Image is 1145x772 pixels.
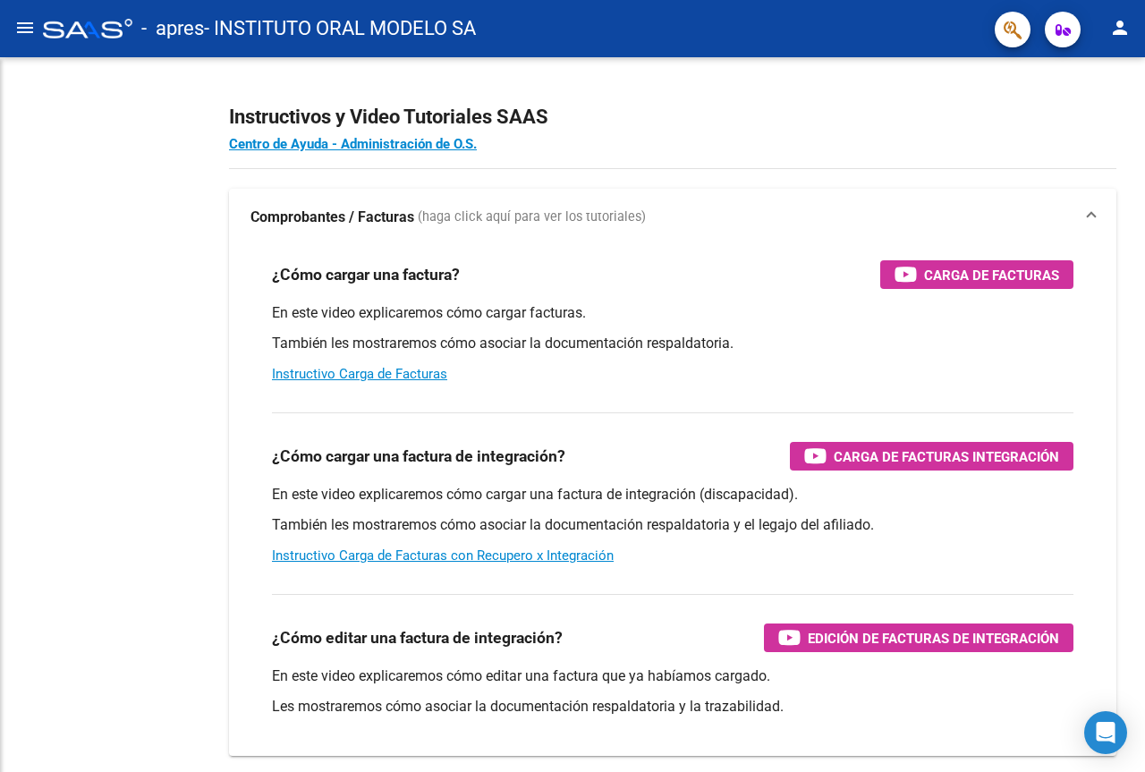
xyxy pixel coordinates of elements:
[272,262,460,287] h3: ¿Cómo cargar una factura?
[14,17,36,38] mat-icon: menu
[272,485,1073,505] p: En este video explicaremos cómo cargar una factura de integración (discapacidad).
[834,445,1059,468] span: Carga de Facturas Integración
[272,303,1073,323] p: En este video explicaremos cómo cargar facturas.
[418,208,646,227] span: (haga click aquí para ver los tutoriales)
[764,624,1073,652] button: Edición de Facturas de integración
[229,136,477,152] a: Centro de Ayuda - Administración de O.S.
[880,260,1073,289] button: Carga de Facturas
[790,442,1073,471] button: Carga de Facturas Integración
[1084,711,1127,754] div: Open Intercom Messenger
[272,666,1073,686] p: En este video explicaremos cómo editar una factura que ya habíamos cargado.
[272,697,1073,717] p: Les mostraremos cómo asociar la documentación respaldatoria y la trazabilidad.
[272,547,614,564] a: Instructivo Carga de Facturas con Recupero x Integración
[272,444,565,469] h3: ¿Cómo cargar una factura de integración?
[141,9,204,48] span: - apres
[229,246,1116,756] div: Comprobantes / Facturas (haga click aquí para ver los tutoriales)
[1109,17,1131,38] mat-icon: person
[272,515,1073,535] p: También les mostraremos cómo asociar la documentación respaldatoria y el legajo del afiliado.
[250,208,414,227] strong: Comprobantes / Facturas
[204,9,476,48] span: - INSTITUTO ORAL MODELO SA
[229,189,1116,246] mat-expansion-panel-header: Comprobantes / Facturas (haga click aquí para ver los tutoriales)
[229,100,1116,134] h2: Instructivos y Video Tutoriales SAAS
[924,264,1059,286] span: Carga de Facturas
[272,334,1073,353] p: También les mostraremos cómo asociar la documentación respaldatoria.
[272,366,447,382] a: Instructivo Carga de Facturas
[272,625,563,650] h3: ¿Cómo editar una factura de integración?
[808,627,1059,649] span: Edición de Facturas de integración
